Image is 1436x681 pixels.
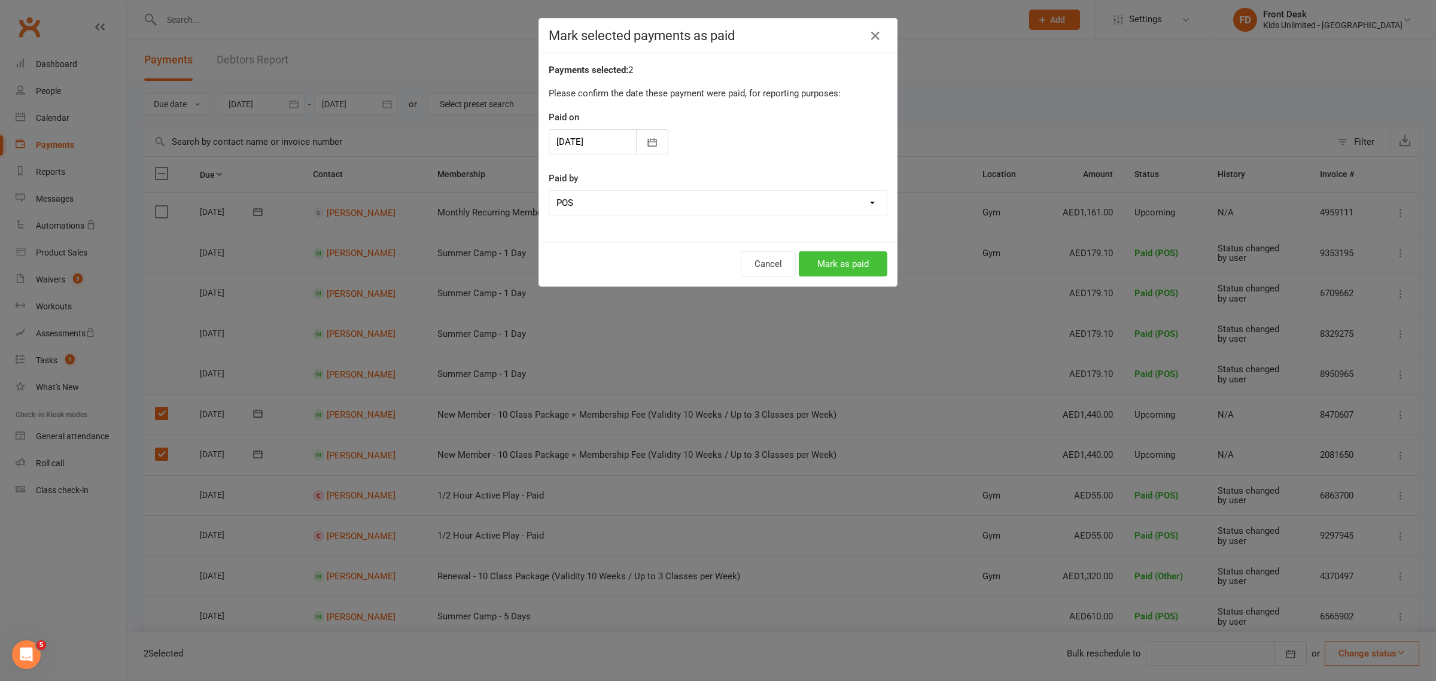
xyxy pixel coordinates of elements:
div: 2 [549,63,887,77]
iframe: Intercom live chat [12,640,41,669]
strong: Payments selected: [549,65,628,75]
span: 5 [36,640,46,650]
label: Paid on [549,110,579,124]
button: Mark as paid [799,251,887,276]
h4: Mark selected payments as paid [549,28,887,43]
button: Cancel [741,251,796,276]
p: Please confirm the date these payment were paid, for reporting purposes: [549,86,887,101]
button: Close [866,26,885,45]
label: Paid by [549,171,578,186]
